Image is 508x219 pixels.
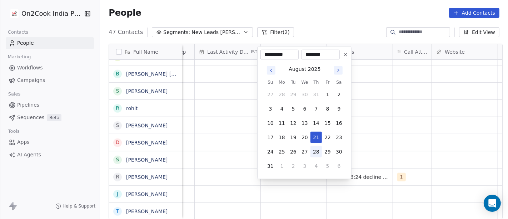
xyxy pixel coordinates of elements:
th: Tuesday [288,79,299,86]
button: 25 [276,146,288,157]
button: 15 [322,117,333,129]
button: 4 [310,160,322,172]
button: 29 [322,146,333,157]
button: 27 [299,146,310,157]
th: Wednesday [299,79,310,86]
button: 30 [299,89,310,100]
button: 1 [276,160,288,172]
button: 12 [288,117,299,129]
button: 2 [333,89,345,100]
th: Friday [322,79,333,86]
button: 11 [276,117,288,129]
th: Monday [276,79,288,86]
button: 1 [322,89,333,100]
button: 29 [288,89,299,100]
button: 3 [265,103,276,115]
button: Go to previous month [266,65,276,76]
th: Sunday [265,79,276,86]
button: 3 [299,160,310,172]
button: 30 [333,146,345,157]
button: 14 [310,117,322,129]
button: 18 [276,132,288,143]
button: 17 [265,132,276,143]
button: 16 [333,117,345,129]
button: 8 [322,103,333,115]
button: 4 [276,103,288,115]
div: August 2025 [289,65,320,73]
button: 26 [288,146,299,157]
button: 6 [333,160,345,172]
button: 19 [288,132,299,143]
button: Go to next month [333,65,343,76]
button: 5 [288,103,299,115]
button: 31 [265,160,276,172]
button: 27 [265,89,276,100]
button: 5 [322,160,333,172]
button: 31 [310,89,322,100]
button: 13 [299,117,310,129]
th: Saturday [333,79,345,86]
button: 9 [333,103,345,115]
button: 28 [276,89,288,100]
button: 2 [288,160,299,172]
th: Thursday [310,79,322,86]
button: 28 [310,146,322,157]
button: 23 [333,132,345,143]
button: 22 [322,132,333,143]
button: 20 [299,132,310,143]
button: 21 [310,132,322,143]
button: 24 [265,146,276,157]
button: 7 [310,103,322,115]
button: 10 [265,117,276,129]
button: 6 [299,103,310,115]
